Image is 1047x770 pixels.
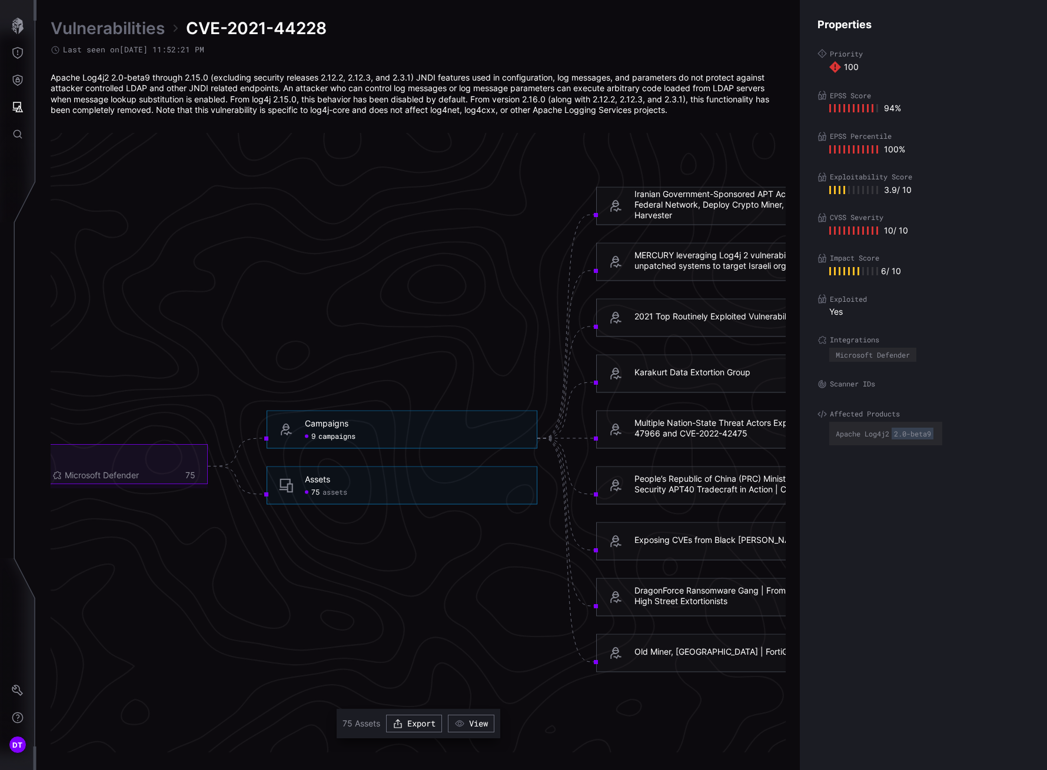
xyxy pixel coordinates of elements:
[817,172,1029,182] label: Exploitability Score
[311,432,315,441] span: 9
[817,254,1029,263] label: Impact Score
[817,91,1029,100] label: EPSS Score
[305,474,330,485] div: Assets
[829,185,912,195] div: 3.9 / 10
[634,646,827,656] div: Old Miner, [GEOGRAPHIC_DATA] | FortiGuard Labs
[817,213,1029,222] label: CVSS Severity
[829,306,1029,317] div: Yes
[51,18,165,39] a: Vulnerabilities
[634,311,802,321] div: 2021 Top Routinely Exploited Vulnerabilities
[343,718,380,728] span: 75 Assets
[829,144,905,155] div: 100 %
[829,225,908,236] div: 10 / 10
[12,739,23,751] span: DT
[634,534,831,545] div: Exposing CVEs from Black [PERSON_NAME]' Chats
[829,103,901,114] div: 94 %
[817,49,1029,58] label: Priority
[836,425,936,442] div: Apache Log4j2
[186,18,327,39] span: CVE-2021-44228
[634,473,855,494] div: People’s Republic of China (PRC) Ministry of State Security APT40 Tradecraft in Action | CISA
[836,351,910,358] div: Microsoft Defender
[892,428,933,439] div: 2.0-beta9
[829,61,1029,73] div: 100
[829,422,942,445] div: Vendor: Apache Software Foundation
[119,44,204,55] time: [DATE] 11:52:21 PM
[817,409,1029,419] label: Affected Products
[448,715,494,732] button: View
[829,266,1029,276] div: 6 / 10
[634,585,855,606] div: DragonForce Ransomware Gang | From Hacktivists to High Street Extortionists
[311,488,320,497] span: 75
[634,188,855,221] div: Iranian Government-Sponsored APT Actors Compromise Federal Network, Deploy Crypto Miner, Credenti...
[51,72,786,115] div: Apache Log4j2 2.0-beta9 through 2.15.0 (excluding security releases 2.12.2, 2.12.3, and 2.3.1) JN...
[817,18,1029,31] h4: Properties
[817,132,1029,141] label: EPSS Percentile
[386,715,442,732] button: Export
[817,335,1029,345] label: Integrations
[634,417,855,438] div: Multiple Nation-State Threat Actors Exploit CVE-2022-47966 and CVE-2022-42475
[318,432,355,441] span: campaigns
[172,470,195,481] div: 75
[634,366,750,377] div: Karakurt Data Extortion Group
[65,470,139,481] span: Microsoft Defender
[634,249,855,271] div: MERCURY leveraging Log4j 2 vulnerabilities in unpatched systems to target Israeli organizations
[323,488,347,497] span: assets
[817,379,1029,389] label: Scanner IDs
[63,45,204,55] span: Last seen on
[817,294,1029,304] label: Exploited
[305,418,348,429] div: Campaigns
[1,731,35,758] button: DT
